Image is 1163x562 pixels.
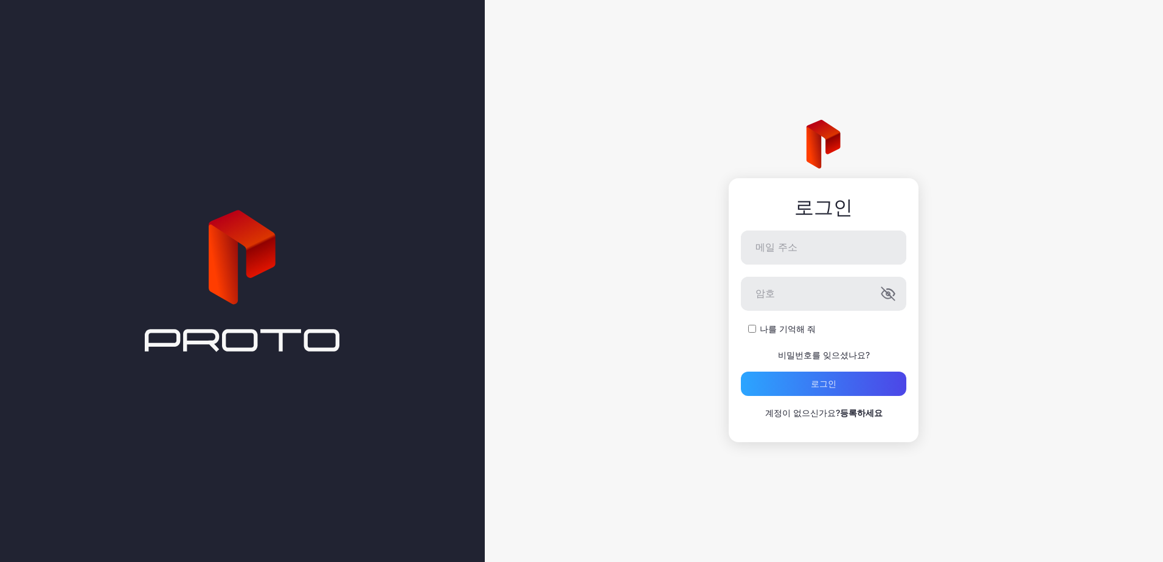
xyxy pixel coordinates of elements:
[881,286,895,301] button: 암호
[811,379,836,389] div: 로그인
[741,372,906,396] button: 로그인
[741,277,906,311] input: 암호
[840,408,883,418] a: 등록하세요
[741,196,906,218] div: 로그인
[741,231,906,265] input: 메일 주소
[741,406,906,420] p: 계정이 없으신가요?
[778,350,870,360] a: 비밀번호를 잊으셨나요?
[760,323,816,335] label: 나를 기억해 줘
